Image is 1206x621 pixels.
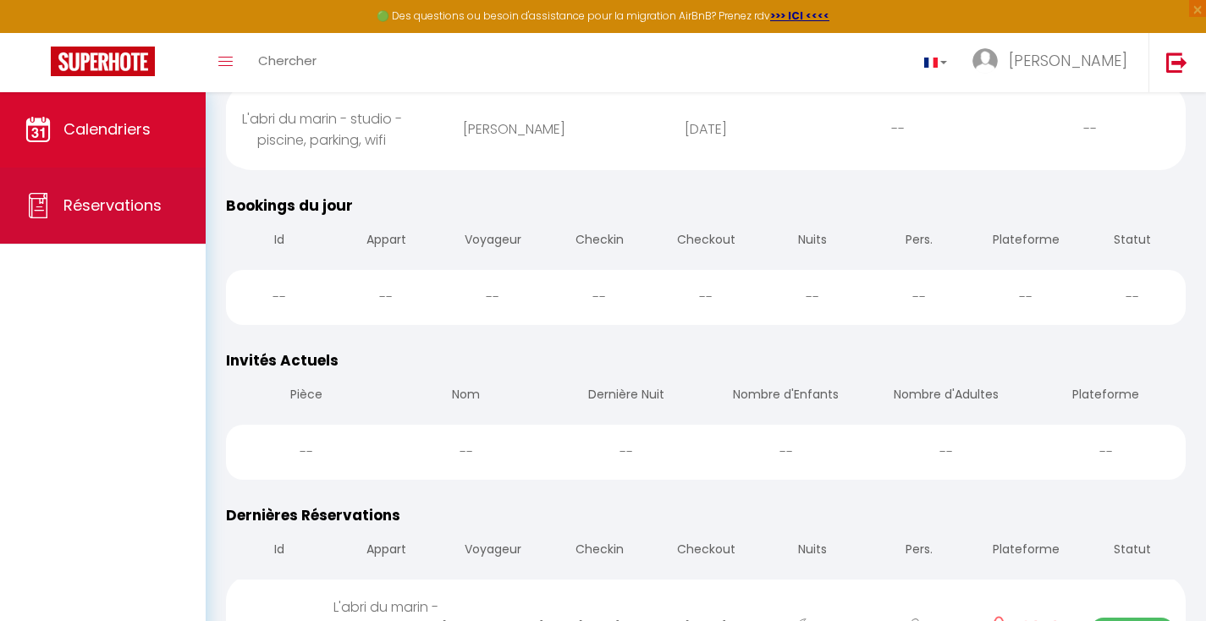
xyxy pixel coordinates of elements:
[63,195,162,216] span: Réservations
[546,217,653,266] th: Checkin
[1009,50,1127,71] span: [PERSON_NAME]
[546,425,706,480] div: --
[866,217,972,266] th: Pers.
[801,102,994,157] div: --
[333,270,439,325] div: --
[759,270,866,325] div: --
[226,195,353,216] span: Bookings du jour
[759,527,866,575] th: Nuits
[866,372,1026,420] th: Nombre d'Adultes
[960,33,1148,92] a: ... [PERSON_NAME]
[226,505,400,525] span: Dernières Réservations
[866,270,972,325] div: --
[333,217,439,266] th: Appart
[706,372,866,420] th: Nombre d'Enfants
[610,102,802,157] div: [DATE]
[759,217,866,266] th: Nuits
[546,527,653,575] th: Checkin
[439,217,546,266] th: Voyageur
[258,52,317,69] span: Chercher
[972,527,1079,575] th: Plateforme
[972,48,998,74] img: ...
[546,270,653,325] div: --
[1079,527,1186,575] th: Statut
[972,270,1079,325] div: --
[972,217,1079,266] th: Plateforme
[245,33,329,92] a: Chercher
[546,372,706,420] th: Dernière Nuit
[226,350,339,371] span: Invités Actuels
[226,91,418,168] div: L'abri du marin - studio - piscine, parking, wifi
[706,425,866,480] div: --
[1166,52,1187,73] img: logout
[770,8,829,23] a: >>> ICI <<<<
[653,270,759,325] div: --
[333,527,439,575] th: Appart
[866,425,1026,480] div: --
[653,217,759,266] th: Checkout
[386,372,546,420] th: Nom
[226,217,333,266] th: Id
[1079,217,1186,266] th: Statut
[226,372,386,420] th: Pièce
[1026,372,1186,420] th: Plateforme
[1026,425,1186,480] div: --
[226,270,333,325] div: --
[63,118,151,140] span: Calendriers
[653,527,759,575] th: Checkout
[994,102,1186,157] div: --
[418,102,610,157] div: [PERSON_NAME]
[439,527,546,575] th: Voyageur
[51,47,155,76] img: Super Booking
[226,425,386,480] div: --
[386,425,546,480] div: --
[866,527,972,575] th: Pers.
[226,527,333,575] th: Id
[1079,270,1186,325] div: --
[439,270,546,325] div: --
